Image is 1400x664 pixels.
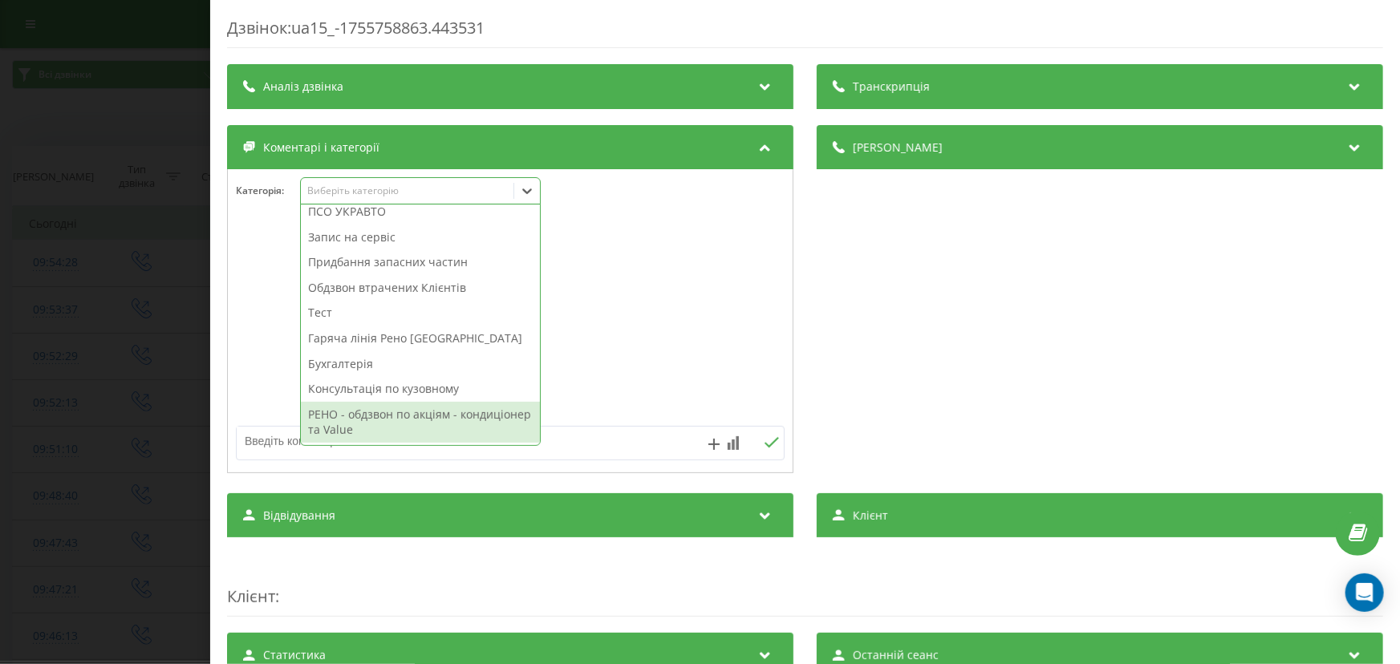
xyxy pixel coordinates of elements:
div: Консультація по кузовному [301,376,540,402]
div: Виберіть категорію [306,184,507,197]
div: Бухгалтерія [301,351,540,377]
span: Статистика [263,647,326,663]
span: Клієнт [227,585,275,607]
h4: Категорія : [236,185,300,196]
div: Тест [301,300,540,326]
div: Дзвінок : ua15_-1755758863.443531 [227,17,1383,48]
span: [PERSON_NAME] [853,140,943,156]
span: Останній сеанс [853,647,939,663]
span: Транскрипція [853,79,930,95]
div: : [227,553,1383,617]
span: Клієнт [853,508,888,524]
span: Відвідування [263,508,335,524]
span: Аналіз дзвінка [263,79,343,95]
div: Придбання запасних частин [301,249,540,275]
div: Запис на сервіс [301,225,540,250]
div: Open Intercom Messenger [1345,573,1384,612]
div: ПСО УКРАВТО [301,199,540,225]
span: Коментарі і категорії [263,140,379,156]
div: Гаряча лінія Рено [GEOGRAPHIC_DATA] [301,326,540,351]
div: Обдзвон втрачених Клієнтів [301,275,540,301]
div: РЕНО - обдзвон по акціям - кондиціонер та Value [301,402,540,443]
